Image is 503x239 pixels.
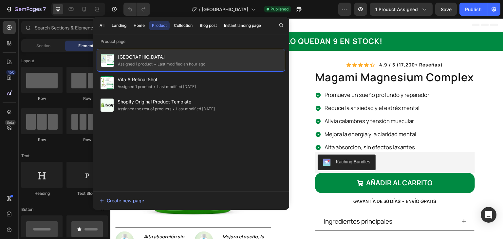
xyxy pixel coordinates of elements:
div: Assigned 1 product [118,61,153,67]
span: Section [36,43,50,49]
div: Heading [21,191,63,196]
div: Text Block [66,191,108,196]
p: Promueve un sueño profundo y reparador [214,73,319,80]
div: Row [66,137,108,143]
button: AÑADIR AL CARRITO [205,155,364,175]
div: Publish [465,6,481,13]
button: Instant landing page [221,21,264,30]
button: 1 product assigned [370,3,433,16]
span: Layout [21,58,34,64]
p: Mejora la energía y la claridad mental [214,112,319,119]
span: / [199,6,200,13]
span: [GEOGRAPHIC_DATA] [118,53,205,61]
h1: magami magnesium complex [205,51,364,67]
div: Home [134,23,145,28]
div: Row [66,96,108,101]
div: Create new page [100,197,144,204]
iframe: Design area [110,18,503,239]
p: Alivia calambres y tensión muscular [214,99,319,106]
button: Product [149,21,170,30]
input: Search Sections & Elements [21,21,108,34]
div: Open Intercom Messenger [481,207,496,223]
div: Last modified [DATE] [171,106,215,112]
button: Home [131,21,148,30]
span: 1 product assigned [375,6,418,13]
div: AÑADIR AL CARRITO [256,158,323,171]
p: Ingredientes principales [214,197,282,209]
span: Published [270,6,289,12]
strong: Alta absorción sin efectos secundarios [30,215,77,230]
img: KachingBundles.png [213,140,220,148]
button: Collection [171,21,196,30]
button: All [97,21,107,30]
img: gempages_583862912448201447-2b991339-acb6-429c-9bb2-bcacc3fea649.png [84,213,102,231]
p: 4.9 / 5 (17,200+ reseñas) [269,44,333,49]
span: Save [441,7,452,12]
span: Button [21,207,33,212]
div: Assigned the rest of products [118,106,171,112]
span: Vita A Retinal Shot [118,76,196,83]
div: Row [21,137,63,143]
img: gempages_583862912448201447-2b991339-acb6-429c-9bb2-bcacc3fea649.png [5,213,23,231]
p: Alta absorción, sin efectos laxantes [214,125,319,133]
p: 7 [43,5,46,13]
button: Kaching Bundles [207,136,265,152]
span: • [154,84,156,89]
div: Undo/Redo [123,3,150,16]
div: Landing [112,23,126,28]
div: Last modified an hour ago [153,61,205,67]
strong: Mejora el sueño, la calma y los calambres [108,215,158,230]
p: Reduce la ansiedad y el estrés mental [214,86,319,93]
div: Blog post [200,23,217,28]
div: Last modified [DATE] [152,83,196,90]
span: • [154,62,156,66]
div: Assigned 1 product [118,83,152,90]
div: Beta [5,120,16,125]
button: Create new page [99,194,283,207]
div: Row [21,96,63,101]
button: Save [435,3,457,16]
button: Landing [109,21,129,30]
span: Shopify Original Product Template [118,98,215,106]
div: Product [152,23,167,28]
span: Text [21,153,29,159]
span: GARANTÍA DE 30 DÍAS • ENVÍO GRATIS [243,180,326,186]
span: Element [78,43,93,49]
div: Collection [174,23,193,28]
button: Blog post [197,21,220,30]
button: 7 [3,3,49,16]
span: • [173,106,175,111]
p: Product page [93,38,289,45]
span: [GEOGRAPHIC_DATA] [202,6,248,13]
div: 450 [6,70,16,75]
button: Publish [459,3,487,16]
div: Kaching Bundles [226,140,260,147]
div: Instant landing page [224,23,261,28]
div: All [100,23,104,28]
